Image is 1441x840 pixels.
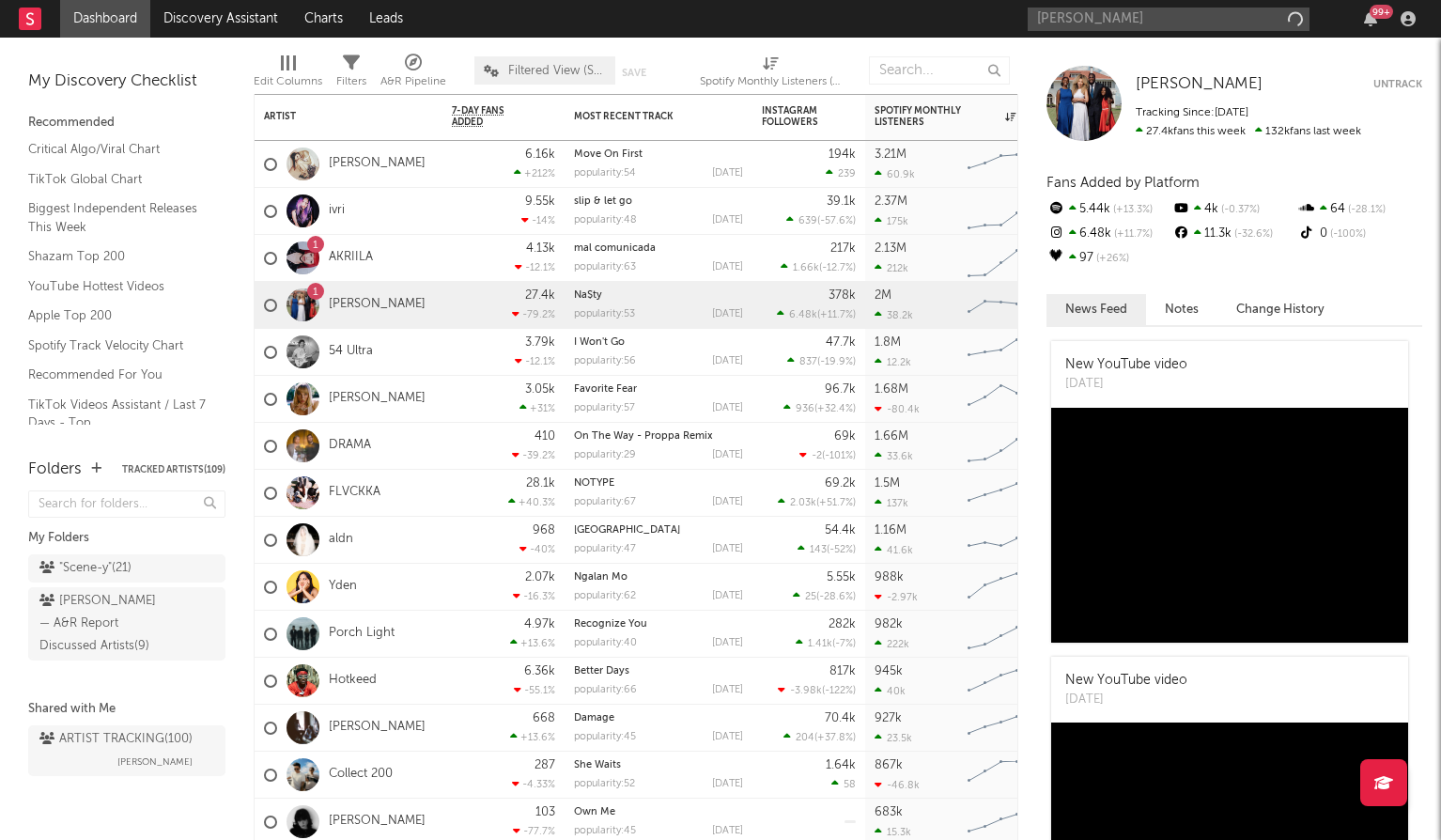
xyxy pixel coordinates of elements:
div: Move On First [574,149,743,160]
div: 69k [834,430,856,443]
div: popularity: 48 [574,215,637,226]
div: ( ) [781,261,856,273]
span: +11.7 % [1111,229,1153,240]
a: Critical Algo/Viral Chart [28,139,207,160]
div: [DATE] [712,262,743,272]
div: popularity: 29 [574,450,636,460]
span: -100 % [1327,229,1366,240]
div: 9.55k [525,195,555,208]
a: Shazam Top 200 [28,246,207,267]
span: 58 [844,780,856,790]
span: +13.3 % [1110,205,1153,215]
div: 33.6k [875,450,913,462]
span: -2 [812,451,822,461]
span: 6.48k [789,310,817,320]
span: 143 [810,545,827,555]
a: I Won't Go [574,337,625,348]
div: +212 % [514,167,555,179]
div: Better Days [574,666,743,677]
div: 945k [875,665,903,677]
a: [GEOGRAPHIC_DATA] [574,525,680,536]
div: popularity: 66 [574,685,637,695]
div: ( ) [796,637,856,649]
div: NOTYPE [574,478,743,489]
svg: Chart title [959,517,1044,564]
div: -77.7 % [513,825,555,837]
a: aldn [329,532,353,548]
div: [DATE] [712,450,743,460]
div: 60.9k [875,168,915,180]
div: 2.37M [875,195,907,208]
span: +26 % [1093,254,1129,264]
div: 38.2k [875,309,913,321]
svg: Chart title [959,564,1044,611]
span: 639 [798,216,817,226]
a: [PERSON_NAME] [329,156,426,172]
div: ARTIST TRACKING ( 100 ) [39,728,193,751]
button: Change History [1217,294,1343,325]
div: Folders [28,459,82,481]
div: +40.3 % [508,496,555,508]
a: slip & let go [574,196,632,207]
div: [DATE] [712,685,743,695]
span: -3.98k [790,686,822,696]
div: On The Way - Proppa Remix [574,431,743,442]
div: popularity: 45 [574,732,636,742]
div: 11.3k [1171,222,1296,246]
div: 64 [1297,197,1422,222]
div: Recognize You [574,619,743,630]
div: Filters [336,47,366,101]
div: Recommended [28,112,225,134]
div: Edit Columns [254,47,322,101]
div: +13.6 % [510,637,555,649]
div: 982k [875,618,903,630]
div: 2M [875,289,891,302]
a: TikTok Videos Assistant / Last 7 Days - Top [28,395,207,433]
div: -40 % [519,543,555,555]
div: popularity: 52 [574,779,635,789]
span: -57.6 % [820,216,853,226]
div: ( ) [799,449,856,461]
div: -55.1 % [514,684,555,696]
a: ARTIST TRACKING(100)[PERSON_NAME] [28,725,225,776]
div: 378k [829,289,856,302]
div: ( ) [777,308,856,320]
div: Most Recent Track [574,111,715,122]
a: NOTYPE [574,478,614,489]
svg: Chart title [959,282,1044,329]
div: ( ) [793,590,856,602]
div: +31 % [519,402,555,414]
a: mal comunicada [574,243,656,254]
span: [PERSON_NAME] [117,751,193,773]
a: ivri [329,203,345,219]
div: -16.3 % [513,590,555,602]
div: 1.5M [875,477,900,490]
div: Artist [264,111,405,122]
div: -46.8k [875,779,920,791]
div: [DATE] [712,356,743,366]
div: 1.66M [875,430,908,443]
svg: Chart title [959,470,1044,517]
div: 1.68M [875,383,908,396]
div: 287 [535,759,555,771]
div: 5.44k [1046,197,1171,222]
div: Na$ty [574,290,743,301]
div: Ngalan Mo [574,572,743,583]
a: [PERSON_NAME] [1136,75,1263,94]
div: Own Me [574,807,743,817]
span: 204 [796,733,814,743]
span: [PERSON_NAME] [1136,76,1263,92]
a: [PERSON_NAME] [329,297,426,313]
a: DRAMA [329,438,371,454]
div: mal comunicada [574,243,743,254]
span: 239 [838,169,856,179]
span: -0.37 % [1218,205,1260,215]
div: -2.97k [875,591,918,603]
div: 15.3k [875,826,911,838]
div: 1.64k [826,759,856,771]
svg: Chart title [959,705,1044,752]
div: Spotify Monthly Listeners (Spotify Monthly Listeners) [700,47,841,101]
svg: Chart title [959,329,1044,376]
div: 3.79k [525,336,555,349]
div: 4k [1171,197,1296,222]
